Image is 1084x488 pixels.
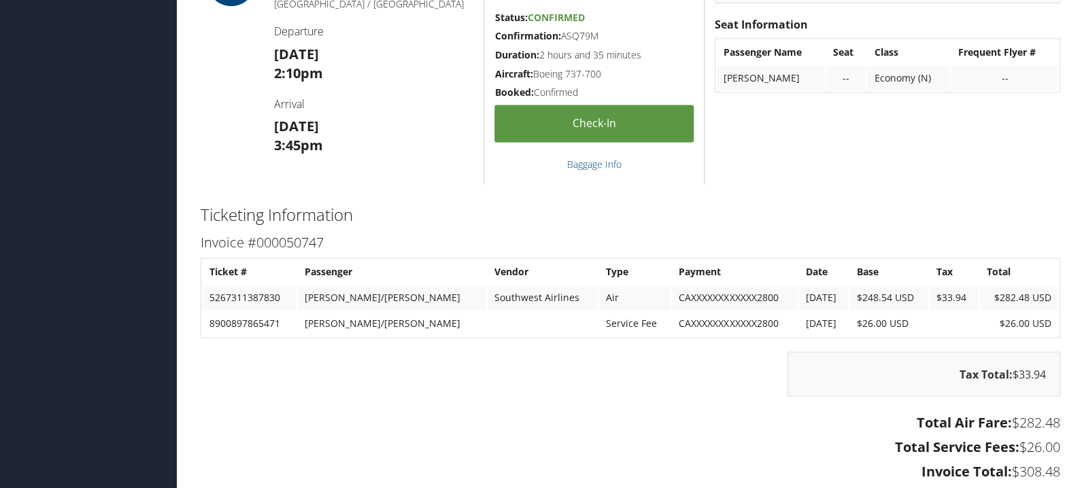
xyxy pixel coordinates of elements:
h5: ASQ79M [494,29,694,43]
strong: [DATE] [274,117,319,135]
div: -- [958,72,1051,84]
strong: 2:10pm [274,64,323,82]
div: -- [833,72,860,84]
td: [PERSON_NAME] [717,66,825,90]
td: 5267311387830 [203,285,297,310]
td: $26.00 USD [979,311,1058,336]
h3: $26.00 [201,437,1060,456]
th: Tax [930,260,978,284]
td: Air [598,285,671,310]
th: Base [849,260,928,284]
strong: [DATE] [274,45,319,63]
td: 8900897865471 [203,311,297,336]
h3: $282.48 [201,413,1060,432]
td: [PERSON_NAME]/[PERSON_NAME] [298,285,486,310]
td: [DATE] [799,285,848,310]
td: [DATE] [799,311,848,336]
h5: Boeing 737-700 [494,67,694,81]
strong: Confirmation: [494,29,560,42]
strong: Total Service Fees: [895,437,1019,455]
td: [PERSON_NAME]/[PERSON_NAME] [298,311,486,336]
strong: Seat Information [715,17,808,32]
td: CAXXXXXXXXXXXX2800 [672,311,798,336]
span: Confirmed [527,11,584,24]
td: $282.48 USD [979,285,1058,310]
div: $33.94 [787,351,1060,396]
strong: Duration: [494,48,539,61]
strong: Aircraft: [494,67,532,80]
h4: Departure [274,24,474,39]
th: Type [598,260,671,284]
strong: 3:45pm [274,136,323,154]
th: Passenger Name [717,40,825,65]
th: Frequent Flyer # [951,40,1058,65]
td: Southwest Airlines [488,285,597,310]
th: Total [979,260,1058,284]
strong: Status: [494,11,527,24]
a: Baggage Info [567,158,622,171]
h3: Invoice #000050747 [201,233,1060,252]
strong: Total Air Fare: [917,413,1012,431]
td: $33.94 [930,285,978,310]
h3: $308.48 [201,461,1060,481]
th: Passenger [298,260,486,284]
td: $26.00 USD [849,311,928,336]
th: Date [799,260,848,284]
h2: Ticketing Information [201,203,1060,226]
th: Ticket # [203,260,297,284]
td: Economy (N) [867,66,949,90]
td: Service Fee [598,311,671,336]
strong: Tax Total: [960,366,1013,381]
th: Class [867,40,949,65]
a: Check-in [494,105,694,142]
h4: Arrival [274,97,474,111]
th: Seat [826,40,866,65]
h5: Confirmed [494,86,694,99]
strong: Invoice Total: [921,461,1012,480]
th: Payment [672,260,798,284]
th: Vendor [488,260,597,284]
td: $248.54 USD [849,285,928,310]
strong: Booked: [494,86,533,99]
td: CAXXXXXXXXXXXX2800 [672,285,798,310]
h5: 2 hours and 35 minutes [494,48,694,62]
